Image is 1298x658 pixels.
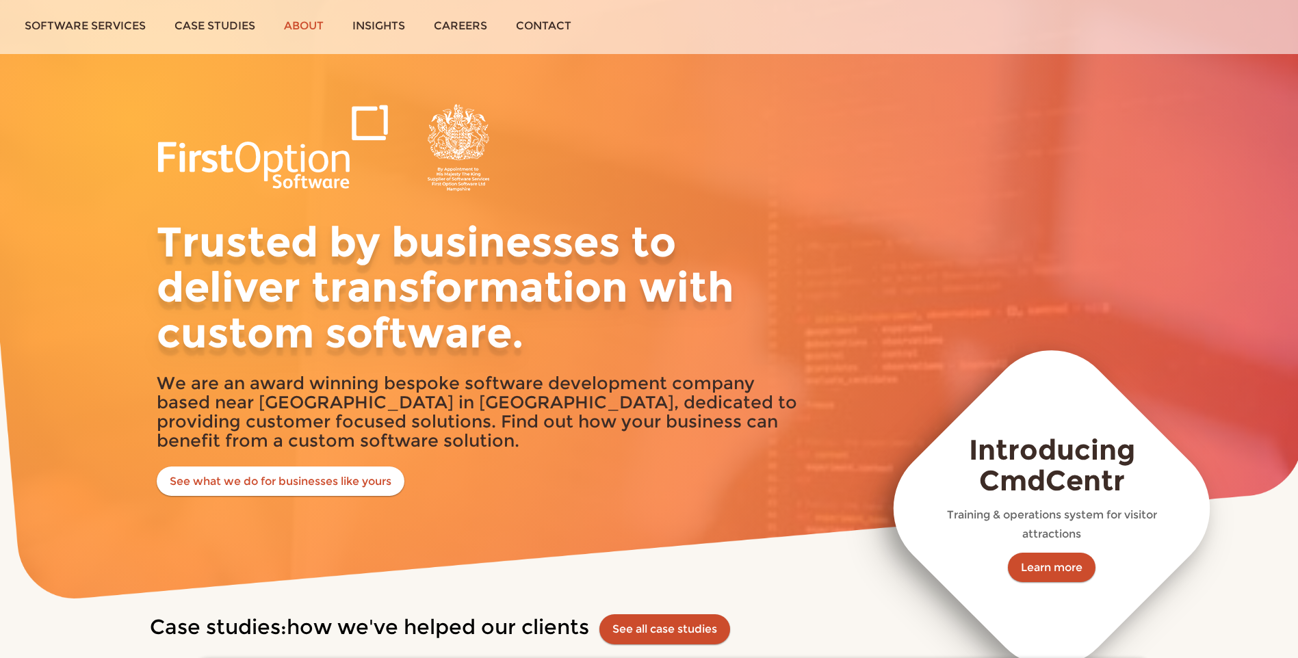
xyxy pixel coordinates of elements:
img: logowarrantside.png [157,104,499,192]
p: Training & operations system for visitor attractions [931,505,1173,543]
a: See all case studies [612,622,717,635]
span: Case studies: [150,614,287,640]
h2: We are an award winning bespoke software development company based near [GEOGRAPHIC_DATA] in [GEO... [157,373,807,450]
a: See what we do for businesses like yours [157,466,404,497]
span: how we've helped our clients [287,614,589,640]
h3: Introducing CmdCentr [931,434,1173,496]
h1: Trusted by businesses to deliver transformation with custom software. [157,219,807,355]
button: See all case studies [599,614,730,644]
a: Learn more [1008,553,1095,583]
